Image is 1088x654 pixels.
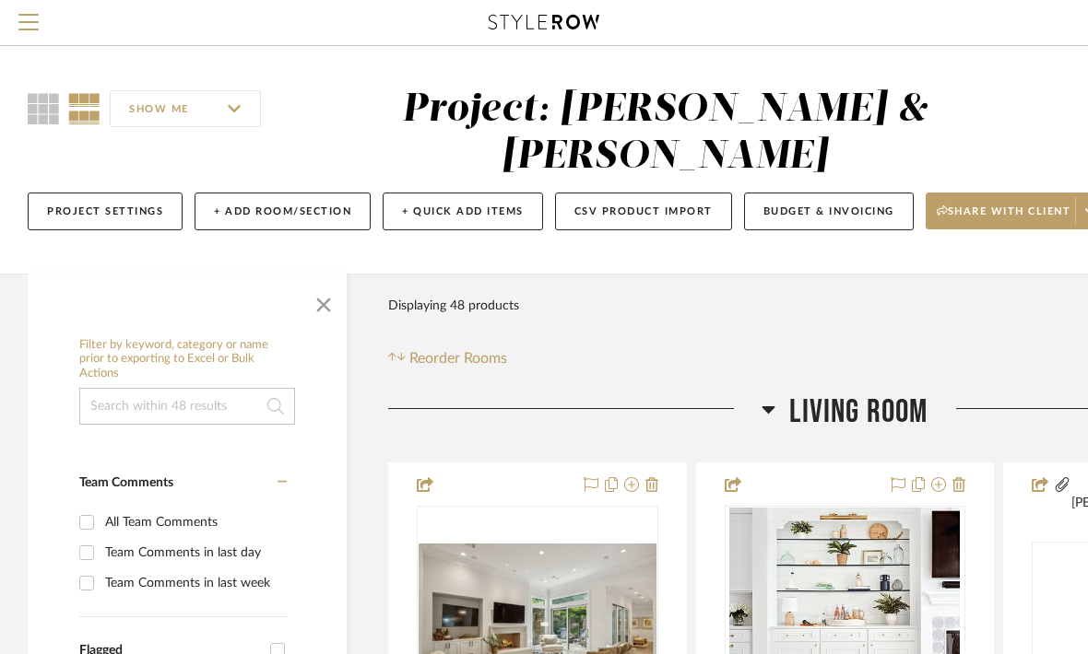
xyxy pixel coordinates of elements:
[105,508,282,537] div: All Team Comments
[305,283,342,320] button: Close
[555,193,732,230] button: CSV Product Import
[409,347,507,369] span: Reorder Rooms
[79,388,295,425] input: Search within 48 results
[105,538,282,567] div: Team Comments in last day
[105,568,282,598] div: Team Comments in last week
[744,193,914,230] button: Budget & Invoicing
[388,287,519,324] div: Displaying 48 products
[79,338,295,381] h6: Filter by keyword, category or name prior to exporting to Excel or Bulk Actions
[28,193,183,230] button: Project Settings
[383,193,543,230] button: + Quick Add Items
[388,347,507,369] button: Reorder Rooms
[195,193,371,230] button: + Add Room/Section
[79,476,173,489] span: Team Comments
[789,392,928,432] span: Living Room
[937,204,1071,232] span: Share with client
[402,90,928,176] div: Project: [PERSON_NAME] & [PERSON_NAME]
